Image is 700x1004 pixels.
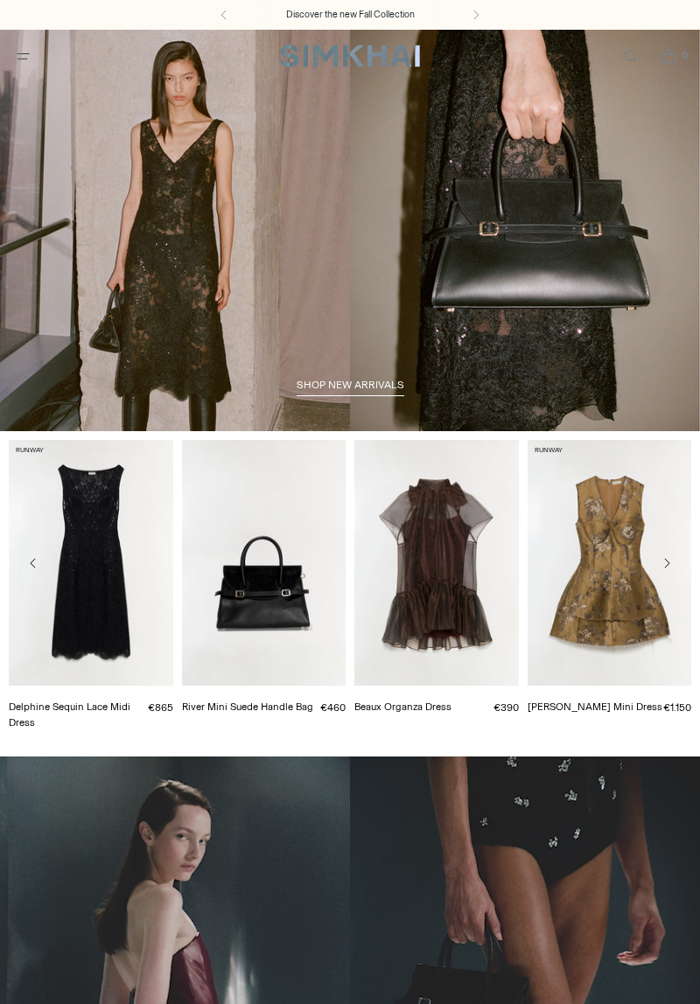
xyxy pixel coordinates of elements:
[612,38,648,74] a: Open search modal
[280,44,420,69] a: SIMKHAI
[677,47,693,63] span: 0
[297,379,404,391] span: shop new arrivals
[182,701,313,713] a: River Mini Suede Handle Bag
[9,701,130,729] a: Delphine Sequin Lace Midi Dress
[5,38,41,74] button: Open menu modal
[528,701,662,713] a: [PERSON_NAME] Mini Dress
[651,547,682,579] button: Move to next carousel slide
[297,379,404,396] a: shop new arrivals
[650,38,686,74] a: Open cart modal
[286,8,415,22] a: Discover the new Fall Collection
[354,701,451,713] a: Beaux Organza Dress
[17,547,49,579] button: Move to previous carousel slide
